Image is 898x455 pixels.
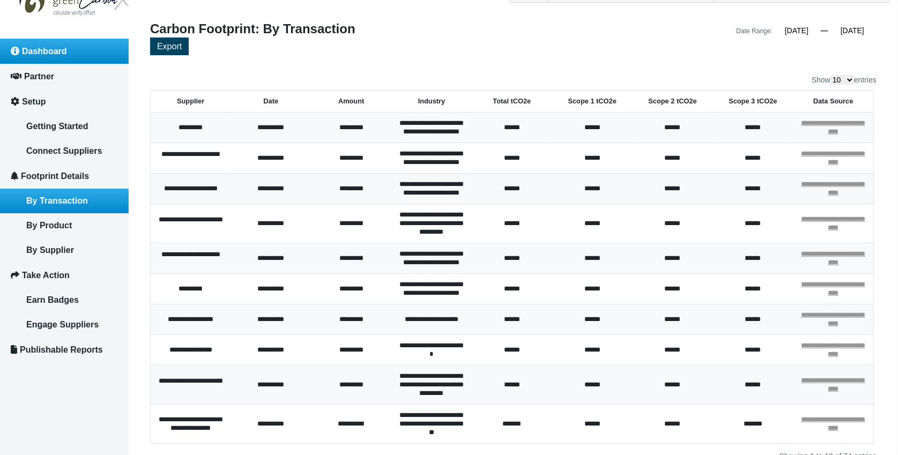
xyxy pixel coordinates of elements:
span: Take Action [22,271,70,280]
th: Total tCO2e: activate to sort column ascending [472,91,552,113]
div: Minimize live chat window [176,5,202,31]
th: Data Source [793,91,874,113]
span: Export [157,42,182,51]
th: Scope 3 tCO2e: activate to sort column ascending [713,91,793,113]
th: Date: activate to sort column ascending [231,91,311,113]
th: Scope 2 tCO2e: activate to sort column ascending [633,91,713,113]
div: Carbon Footprint: By Transaction [142,23,514,38]
span: Connect Suppliers [26,146,102,155]
input: Enter your email address [14,131,196,154]
span: Earn Badges [26,295,79,304]
span: Setup [22,97,46,106]
textarea: Type your message and click 'Submit' [14,162,196,321]
div: Leave a message [72,60,196,74]
span: By Supplier [26,245,74,255]
em: Submit [157,330,195,345]
div: Navigation go back [12,59,28,75]
th: Scope 1 tCO2e: activate to sort column ascending [552,91,633,113]
span: Footprint Details [21,171,89,181]
button: Export [150,38,189,55]
span: Engage Suppliers [26,320,99,329]
span: Partner [24,72,54,81]
th: Amount: activate to sort column ascending [311,91,391,113]
div: Date Range: [737,25,773,38]
span: Publishable Reports [20,345,103,354]
span: Getting Started [26,122,88,131]
span: By Transaction [26,196,88,205]
select: Showentries [830,75,854,85]
label: Show entries [812,75,877,85]
th: Industry: activate to sort column ascending [391,91,472,113]
span: By Product [26,221,72,230]
span: Dashboard [22,47,67,56]
span: — [821,26,828,35]
input: Enter your last name [14,99,196,123]
th: Supplier: activate to sort column ascending [151,91,231,113]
